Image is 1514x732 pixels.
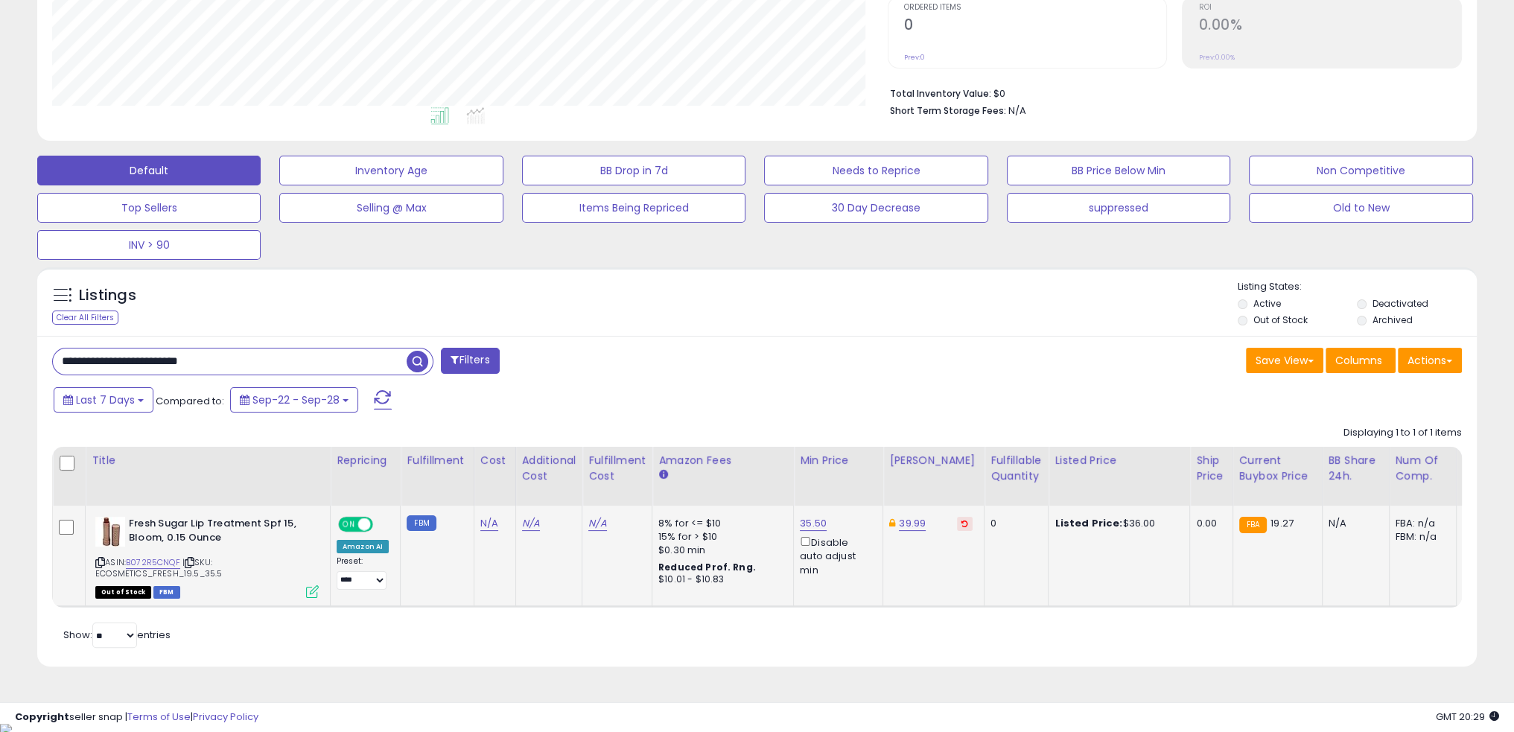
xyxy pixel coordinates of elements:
[890,87,991,100] b: Total Inventory Value:
[890,83,1451,101] li: $0
[1396,530,1445,544] div: FBM: n/a
[889,453,978,468] div: [PERSON_NAME]
[37,230,261,260] button: INV > 90
[1373,314,1413,326] label: Archived
[193,710,258,724] a: Privacy Policy
[1239,453,1316,484] div: Current Buybox Price
[37,193,261,223] button: Top Sellers
[1055,516,1122,530] b: Listed Price:
[990,453,1042,484] div: Fulfillable Quantity
[1007,193,1230,223] button: suppressed
[407,515,436,531] small: FBM
[340,518,358,531] span: ON
[92,453,324,468] div: Title
[1246,348,1323,373] button: Save View
[658,544,782,557] div: $0.30 min
[1329,453,1383,484] div: BB Share 24h.
[441,348,499,374] button: Filters
[129,517,310,548] b: Fresh Sugar Lip Treatment Spf 15, Bloom, 0.15 Ounce
[658,530,782,544] div: 15% for > $10
[522,193,745,223] button: Items Being Repriced
[961,520,968,527] i: Revert to store-level Dynamic Max Price
[1398,348,1462,373] button: Actions
[252,392,340,407] span: Sep-22 - Sep-28
[1055,453,1183,468] div: Listed Price
[76,392,135,407] span: Last 7 Days
[1196,453,1226,484] div: Ship Price
[15,710,69,724] strong: Copyright
[52,311,118,325] div: Clear All Filters
[1055,517,1178,530] div: $36.00
[588,453,646,484] div: Fulfillment Cost
[1396,453,1450,484] div: Num of Comp.
[658,573,782,586] div: $10.01 - $10.83
[54,387,153,413] button: Last 7 Days
[1326,348,1396,373] button: Columns
[156,394,224,408] span: Compared to:
[522,453,576,484] div: Additional Cost
[480,516,498,531] a: N/A
[904,4,1167,12] span: Ordered Items
[1373,297,1428,310] label: Deactivated
[764,193,987,223] button: 30 Day Decrease
[1238,280,1477,294] p: Listing States:
[126,556,180,569] a: B072R5CNQF
[1329,517,1378,530] div: N/A
[800,453,877,468] div: Min Price
[658,561,756,573] b: Reduced Prof. Rng.
[889,518,895,528] i: This overrides the store level Dynamic Max Price for this listing
[279,156,503,185] button: Inventory Age
[63,628,171,642] span: Show: entries
[1196,517,1221,530] div: 0.00
[371,518,395,531] span: OFF
[1239,517,1267,533] small: FBA
[95,517,319,596] div: ASIN:
[1249,156,1472,185] button: Non Competitive
[522,516,540,531] a: N/A
[1007,156,1230,185] button: BB Price Below Min
[1008,104,1026,118] span: N/A
[990,517,1037,530] div: 0
[95,517,125,547] img: 4179rtiCAtL._SL40_.jpg
[890,104,1006,117] b: Short Term Storage Fees:
[1343,426,1462,440] div: Displaying 1 to 1 of 1 items
[337,556,389,590] div: Preset:
[1270,516,1294,530] span: 19.27
[337,453,394,468] div: Repricing
[1198,4,1461,12] span: ROI
[904,53,925,62] small: Prev: 0
[899,516,926,531] a: 39.99
[279,193,503,223] button: Selling @ Max
[658,453,787,468] div: Amazon Fees
[230,387,358,413] button: Sep-22 - Sep-28
[904,16,1167,36] h2: 0
[764,156,987,185] button: Needs to Reprice
[1436,710,1499,724] span: 2025-10-7 20:29 GMT
[79,285,136,306] h5: Listings
[800,534,871,577] div: Disable auto adjust min
[407,453,467,468] div: Fulfillment
[588,516,606,531] a: N/A
[37,156,261,185] button: Default
[1253,297,1281,310] label: Active
[480,453,509,468] div: Cost
[337,540,389,553] div: Amazon AI
[1396,517,1445,530] div: FBA: n/a
[153,586,180,599] span: FBM
[1249,193,1472,223] button: Old to New
[658,517,782,530] div: 8% for <= $10
[15,710,258,725] div: seller snap | |
[522,156,745,185] button: BB Drop in 7d
[1198,53,1234,62] small: Prev: 0.00%
[1253,314,1308,326] label: Out of Stock
[1335,353,1382,368] span: Columns
[800,516,827,531] a: 35.50
[95,556,222,579] span: | SKU: ECOSMETICS_FRESH_19.5_35.5
[1198,16,1461,36] h2: 0.00%
[127,710,191,724] a: Terms of Use
[658,468,667,482] small: Amazon Fees.
[95,586,151,599] span: All listings that are currently out of stock and unavailable for purchase on Amazon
